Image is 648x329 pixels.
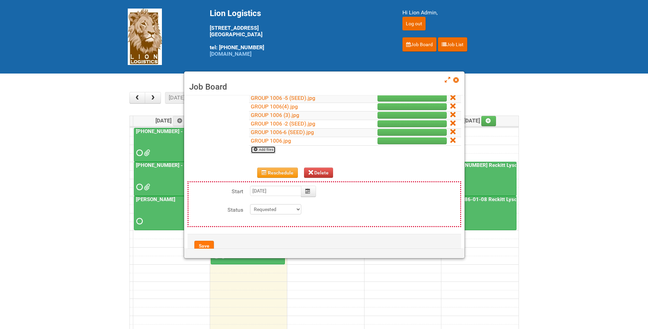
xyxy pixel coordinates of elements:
a: [PERSON_NAME] [134,196,208,230]
label: Start [189,186,243,196]
a: GROUP 1006 -5 (SEED).jpg [251,95,315,101]
button: Reschedule [257,168,298,178]
span: Requested [136,219,141,224]
button: Save [194,241,214,251]
span: [DATE] [464,117,496,124]
a: Job List [438,37,467,52]
button: Delete [304,168,333,178]
a: [PHONE_NUMBER] Reckitt Lysol Wipes Stage 4 - labeling day [442,162,516,196]
a: 25-011286-01-08 Reckitt Lysol Laundry Scented [443,196,559,202]
a: GROUP 1006 (3).jpg [251,112,299,118]
span: GROUP 1003.jpg GROUP 1003 (2).jpg GROUP 1003 (3).jpg GROUP 1003 (4).jpg GROUP 1003 (5).jpg GROUP ... [144,185,149,189]
a: Job Board [402,37,437,52]
a: GROUP 1006-6 (SEED).jpg [251,129,314,135]
button: [DATE] [165,92,188,104]
a: GROUP 1006.jpg [251,137,291,144]
span: Lion25-055556-01_LABELS_03Oct25.xlsx MOR - 25-055556-01.xlsm G147.png G258.png G369.png M147.png ... [144,150,149,155]
input: Log out [402,17,426,30]
a: Lion Logistics [128,33,162,40]
a: [PERSON_NAME] [135,196,177,202]
div: Hi Lion Admin, [402,9,521,17]
h3: Job Board [189,82,459,92]
span: Lion Logistics [210,9,261,18]
a: GROUP 1006(4).jpg [251,103,298,110]
span: Requested [136,150,141,155]
a: 25-011286-01-08 Reckitt Lysol Laundry Scented [442,196,516,230]
a: Add an event [173,116,188,126]
label: Status [189,204,243,214]
a: [PHONE_NUMBER] Reckitt Lysol Wipes Stage 4 - labeling day [443,162,587,168]
a: [PHONE_NUMBER] - Naked Reformulation Mailing 1 PHOTOS [134,162,208,196]
a: [PHONE_NUMBER] - Naked Reformulation Mailing 1 PHOTOS [135,162,278,168]
a: [DOMAIN_NAME] [210,51,251,57]
img: Lion Logistics [128,9,162,65]
span: [DATE] [155,117,188,124]
button: Calendar [301,186,316,197]
a: GROUP 1006 -2 (SEED).jpg [251,120,315,127]
a: Add an event [481,116,496,126]
span: Requested [136,185,141,189]
a: [PHONE_NUMBER] - Naked Reformulation Mailing 1 [135,128,257,134]
a: [PHONE_NUMBER] - Naked Reformulation Mailing 1 [134,128,208,162]
a: Add files [251,146,276,154]
div: [STREET_ADDRESS] [GEOGRAPHIC_DATA] tel: [PHONE_NUMBER] [210,9,385,57]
